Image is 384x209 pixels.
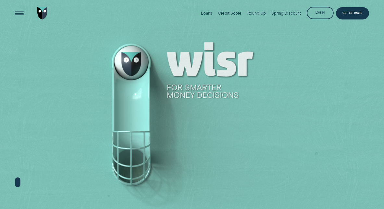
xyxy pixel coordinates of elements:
[336,7,369,19] a: Get Estimate
[247,11,266,16] div: Round Up
[307,7,334,19] button: Log in
[37,7,47,19] img: Wisr
[218,11,242,16] div: Credit Score
[201,11,212,16] div: Loans
[13,7,25,19] button: Open Menu
[271,11,301,16] div: Spring Discount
